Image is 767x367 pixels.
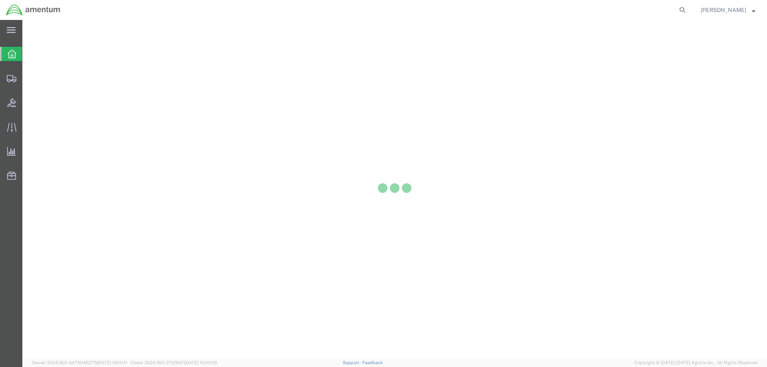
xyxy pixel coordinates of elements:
span: [DATE] 10:20:09 [185,360,217,365]
a: Support [343,360,363,365]
button: [PERSON_NAME] [700,5,756,15]
span: Copyright © [DATE]-[DATE] Agistix Inc., All Rights Reserved [634,359,757,366]
span: JONATHAN FLORY [701,6,746,14]
img: logo [6,4,61,16]
span: Client: 2025.18.0-27d3021 [131,360,217,365]
a: Feedback [362,360,383,365]
span: Server: 2025.18.0-dd719145275 [32,360,127,365]
span: [DATE] 09:51:11 [97,360,127,365]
